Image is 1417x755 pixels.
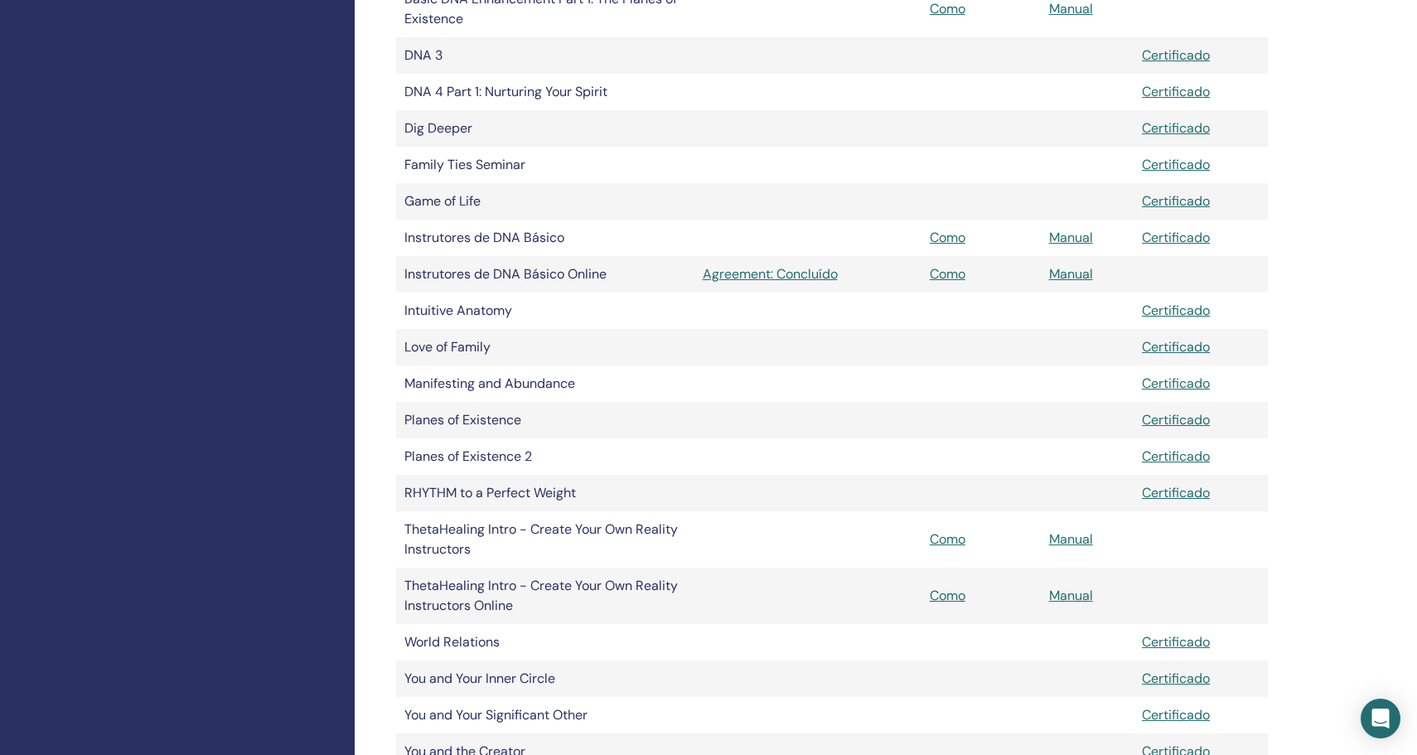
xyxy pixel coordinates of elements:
td: Love of Family [396,329,694,365]
a: Certificado [1142,229,1210,246]
a: Certificado [1142,46,1210,64]
a: Como [930,229,965,246]
a: Certificado [1142,633,1210,651]
td: Instrutores de DNA Básico Online [396,256,694,293]
div: Open Intercom Messenger [1361,699,1400,738]
td: DNA 3 [396,37,694,74]
td: Planes of Existence 2 [396,438,694,475]
td: Manifesting and Abundance [396,365,694,402]
a: Certificado [1142,119,1210,137]
a: Certificado [1142,411,1210,428]
td: Game of Life [396,183,694,220]
td: Intuitive Anatomy [396,293,694,329]
td: Instrutores de DNA Básico [396,220,694,256]
a: Certificado [1142,375,1210,392]
a: Certificado [1142,83,1210,100]
td: Family Ties Seminar [396,147,694,183]
a: Certificado [1142,448,1210,465]
a: Certificado [1142,670,1210,687]
a: Como [930,530,965,548]
td: You and Your Significant Other [396,697,694,733]
td: Dig Deeper [396,110,694,147]
td: RHYTHM to a Perfect Weight [396,475,694,511]
a: Certificado [1142,484,1210,501]
a: Manual [1049,587,1093,604]
a: Certificado [1142,156,1210,173]
a: Manual [1049,265,1093,283]
td: World Relations [396,624,694,661]
td: You and Your Inner Circle [396,661,694,697]
td: Planes of Existence [396,402,694,438]
a: Certificado [1142,192,1210,210]
a: Certificado [1142,338,1210,356]
a: Certificado [1142,706,1210,724]
a: Como [930,587,965,604]
a: Agreement: Concluído [703,264,913,284]
a: Manual [1049,530,1093,548]
a: Certificado [1142,302,1210,319]
a: Manual [1049,229,1093,246]
td: ThetaHealing Intro - Create Your Own Reality Instructors Online [396,568,694,624]
a: Como [930,265,965,283]
td: ThetaHealing Intro - Create Your Own Reality Instructors [396,511,694,568]
td: DNA 4 Part 1: Nurturing Your Spirit [396,74,694,110]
